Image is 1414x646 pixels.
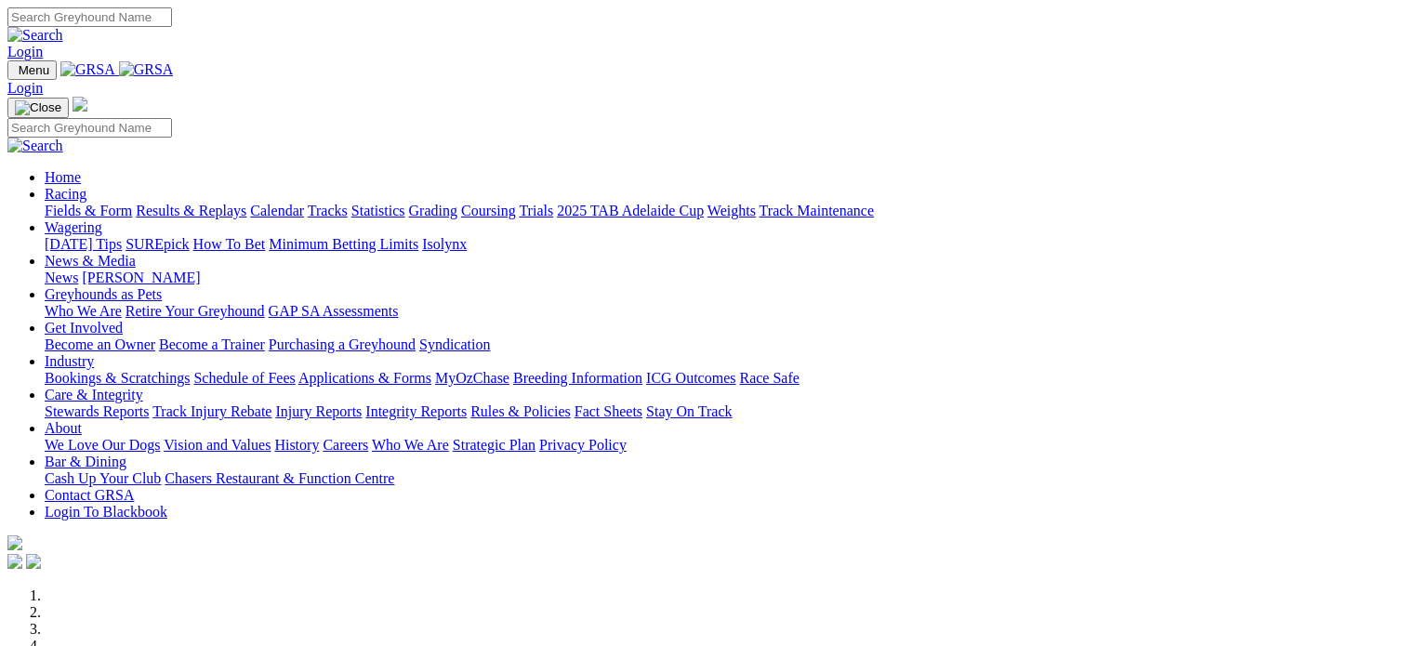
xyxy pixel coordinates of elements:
a: Grading [409,203,457,218]
div: Get Involved [45,336,1407,353]
a: Become an Owner [45,336,155,352]
img: Search [7,138,63,154]
a: Privacy Policy [539,437,627,453]
a: Wagering [45,219,102,235]
a: News & Media [45,253,136,269]
a: Login To Blackbook [45,504,167,520]
a: Fact Sheets [575,403,642,419]
a: Who We Are [45,303,122,319]
div: Racing [45,203,1407,219]
img: Close [15,100,61,115]
div: News & Media [45,270,1407,286]
button: Toggle navigation [7,60,57,80]
a: Fields & Form [45,203,132,218]
img: facebook.svg [7,554,22,569]
a: Bookings & Scratchings [45,370,190,386]
a: Syndication [419,336,490,352]
a: Racing [45,186,86,202]
a: Purchasing a Greyhound [269,336,416,352]
a: Get Involved [45,320,123,336]
a: Strategic Plan [453,437,535,453]
input: Search [7,7,172,27]
img: logo-grsa-white.png [7,535,22,550]
img: logo-grsa-white.png [73,97,87,112]
a: Minimum Betting Limits [269,236,418,252]
a: Bar & Dining [45,454,126,469]
a: Contact GRSA [45,487,134,503]
a: About [45,420,82,436]
span: Menu [19,63,49,77]
a: Home [45,169,81,185]
div: About [45,437,1407,454]
img: Search [7,27,63,44]
a: Care & Integrity [45,387,143,402]
a: Greyhounds as Pets [45,286,162,302]
a: Chasers Restaurant & Function Centre [165,470,394,486]
a: Stay On Track [646,403,732,419]
a: Isolynx [422,236,467,252]
a: Who We Are [372,437,449,453]
a: [PERSON_NAME] [82,270,200,285]
a: Weights [707,203,756,218]
a: History [274,437,319,453]
div: Bar & Dining [45,470,1407,487]
a: Rules & Policies [470,403,571,419]
a: MyOzChase [435,370,509,386]
div: Care & Integrity [45,403,1407,420]
a: Schedule of Fees [193,370,295,386]
a: Tracks [308,203,348,218]
img: twitter.svg [26,554,41,569]
a: Become a Trainer [159,336,265,352]
a: Stewards Reports [45,403,149,419]
a: Cash Up Your Club [45,470,161,486]
a: [DATE] Tips [45,236,122,252]
a: Injury Reports [275,403,362,419]
a: Track Maintenance [760,203,874,218]
div: Industry [45,370,1407,387]
a: We Love Our Dogs [45,437,160,453]
input: Search [7,118,172,138]
a: Track Injury Rebate [152,403,271,419]
a: GAP SA Assessments [269,303,399,319]
a: Breeding Information [513,370,642,386]
a: Applications & Forms [298,370,431,386]
a: How To Bet [193,236,266,252]
button: Toggle navigation [7,98,69,118]
a: News [45,270,78,285]
a: Results & Replays [136,203,246,218]
div: Wagering [45,236,1407,253]
a: Login [7,44,43,59]
a: Trials [519,203,553,218]
a: Race Safe [739,370,799,386]
a: Calendar [250,203,304,218]
a: Login [7,80,43,96]
a: Careers [323,437,368,453]
a: Statistics [351,203,405,218]
a: Coursing [461,203,516,218]
a: 2025 TAB Adelaide Cup [557,203,704,218]
a: ICG Outcomes [646,370,735,386]
a: Integrity Reports [365,403,467,419]
div: Greyhounds as Pets [45,303,1407,320]
a: Industry [45,353,94,369]
img: GRSA [119,61,174,78]
a: Vision and Values [164,437,271,453]
img: GRSA [60,61,115,78]
a: Retire Your Greyhound [126,303,265,319]
a: SUREpick [126,236,189,252]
